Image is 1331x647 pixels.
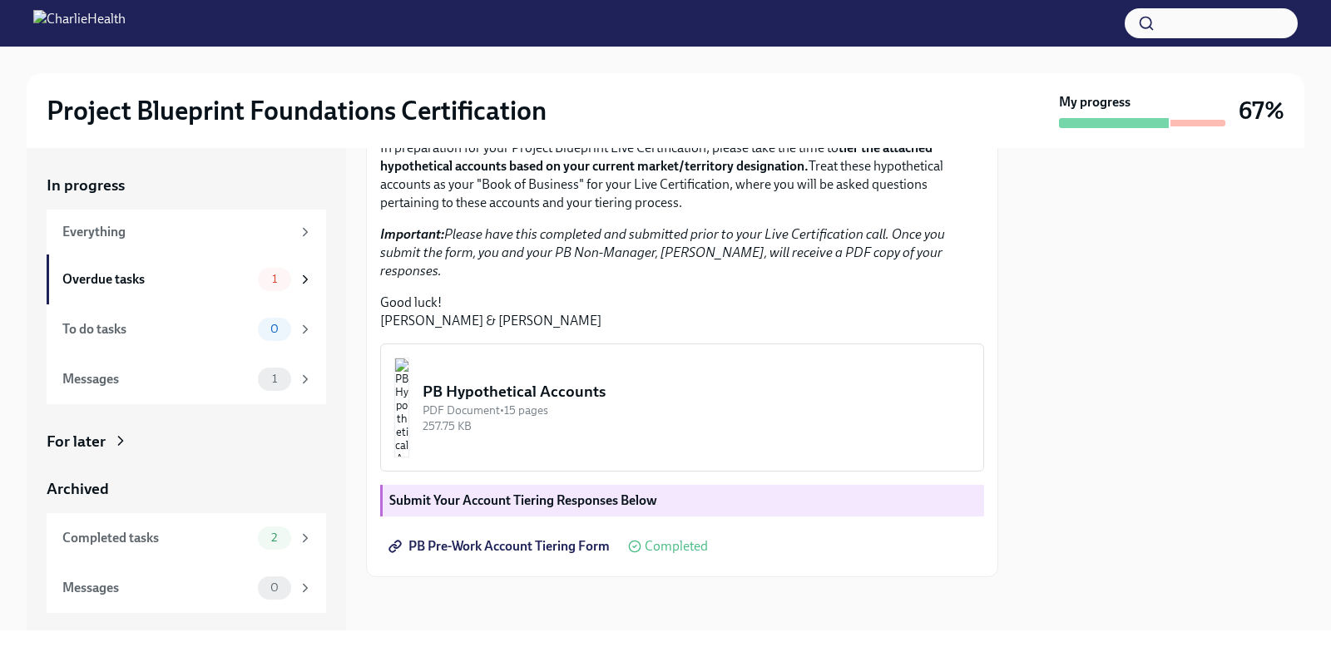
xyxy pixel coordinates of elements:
span: PB Pre-Work Account Tiering Form [392,538,610,555]
a: To do tasks0 [47,304,326,354]
a: In progress [47,175,326,196]
img: CharlieHealth [33,10,126,37]
div: Everything [62,223,291,241]
p: In preparation for your Project Blueprint Live Certification, please take the time to Treat these... [380,139,984,212]
div: For later [47,431,106,452]
span: 2 [261,531,287,544]
a: Messages0 [47,563,326,613]
strong: Important: [380,226,444,242]
div: PDF Document • 15 pages [423,403,970,418]
em: Please have this completed and submitted prior to your Live Certification call. Once you submit t... [380,226,945,279]
span: 0 [260,323,289,335]
div: PB Hypothetical Accounts [423,381,970,403]
a: Everything [47,210,326,254]
span: 1 [262,273,287,285]
div: 257.75 KB [423,418,970,434]
img: PB Hypothetical Accounts [394,358,409,457]
strong: Submit Your Account Tiering Responses Below [389,492,657,508]
div: Completed tasks [62,529,251,547]
a: Messages1 [47,354,326,404]
h3: 67% [1239,96,1284,126]
div: Overdue tasks [62,270,251,289]
h2: Project Blueprint Foundations Certification [47,94,547,127]
a: Overdue tasks1 [47,254,326,304]
a: Completed tasks2 [47,513,326,563]
span: 0 [260,581,289,594]
div: Messages [62,579,251,597]
p: Good luck! [PERSON_NAME] & [PERSON_NAME] [380,294,984,330]
button: PB Hypothetical AccountsPDF Document•15 pages257.75 KB [380,343,984,472]
a: Archived [47,478,326,500]
span: Completed [645,540,708,553]
div: Messages [62,370,251,388]
strong: My progress [1059,93,1131,111]
a: For later [47,431,326,452]
a: PB Pre-Work Account Tiering Form [380,530,621,563]
span: 1 [262,373,287,385]
div: To do tasks [62,320,251,338]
